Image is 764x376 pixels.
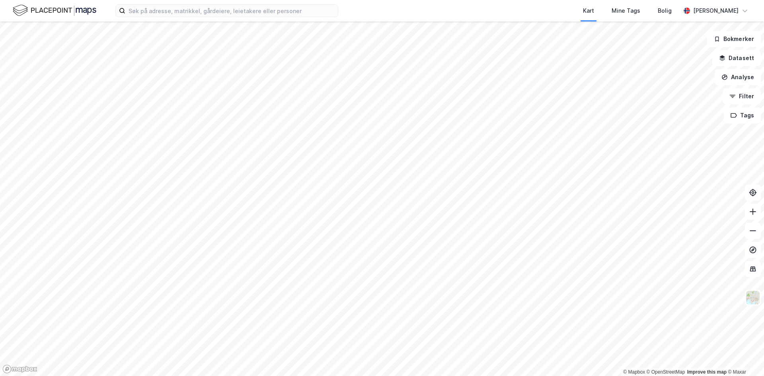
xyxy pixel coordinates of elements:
[712,50,761,66] button: Datasett
[724,107,761,123] button: Tags
[647,369,685,375] a: OpenStreetMap
[693,6,739,16] div: [PERSON_NAME]
[724,338,764,376] iframe: Chat Widget
[125,5,338,17] input: Søk på adresse, matrikkel, gårdeiere, leietakere eller personer
[745,290,760,305] img: Z
[612,6,640,16] div: Mine Tags
[707,31,761,47] button: Bokmerker
[623,369,645,375] a: Mapbox
[13,4,96,18] img: logo.f888ab2527a4732fd821a326f86c7f29.svg
[724,338,764,376] div: Kontrollprogram for chat
[715,69,761,85] button: Analyse
[2,364,37,374] a: Mapbox homepage
[687,369,727,375] a: Improve this map
[723,88,761,104] button: Filter
[583,6,594,16] div: Kart
[658,6,672,16] div: Bolig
